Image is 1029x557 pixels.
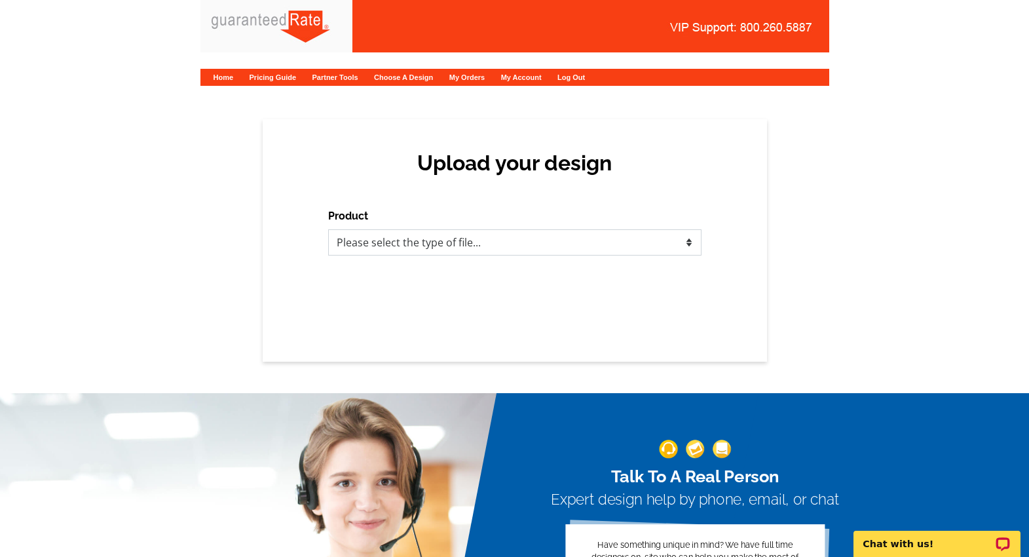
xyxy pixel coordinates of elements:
h2: Talk To A Real Person [551,467,839,487]
a: My Orders [449,73,485,81]
a: Log Out [557,73,585,81]
a: Partner Tools [312,73,358,81]
img: support-img-1.png [659,440,677,458]
img: support-img-2.png [686,440,704,458]
img: support-img-3_1.png [712,440,730,458]
a: Pricing Guide [250,73,297,81]
h2: Upload your design [341,151,688,176]
iframe: LiveChat chat widget [845,516,1029,557]
label: Product [328,208,368,224]
a: Choose A Design [374,73,433,81]
a: Home [214,73,234,81]
h3: Expert design help by phone, email, or chat [551,491,839,509]
a: My Account [501,73,542,81]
